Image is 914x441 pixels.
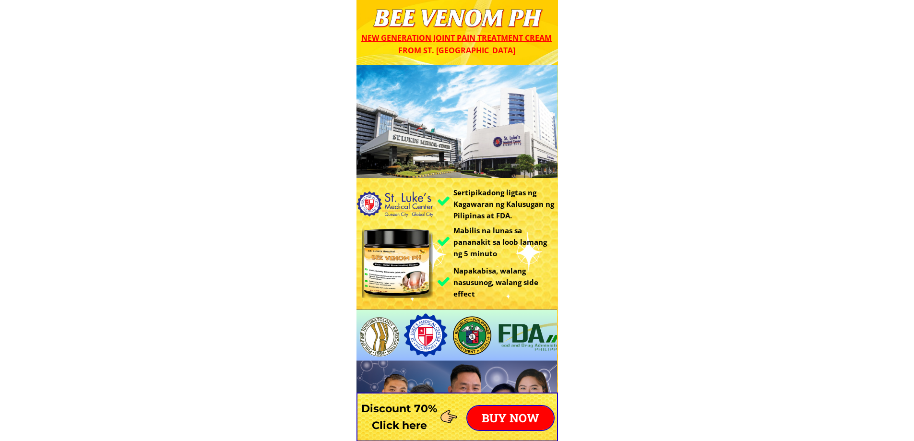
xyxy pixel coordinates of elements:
h3: Napakabisa, walang nasusunog, walang side effect [453,265,558,299]
h3: Mabilis na lunas sa pananakit sa loob lamang ng 5 minuto [453,225,555,259]
h3: Discount 70% Click here [356,400,442,434]
span: New generation joint pain treatment cream from St. [GEOGRAPHIC_DATA] [361,33,552,56]
h3: Sertipikadong ligtas ng Kagawaran ng Kalusugan ng Pilipinas at FDA. [453,187,560,221]
p: BUY NOW [467,406,554,430]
